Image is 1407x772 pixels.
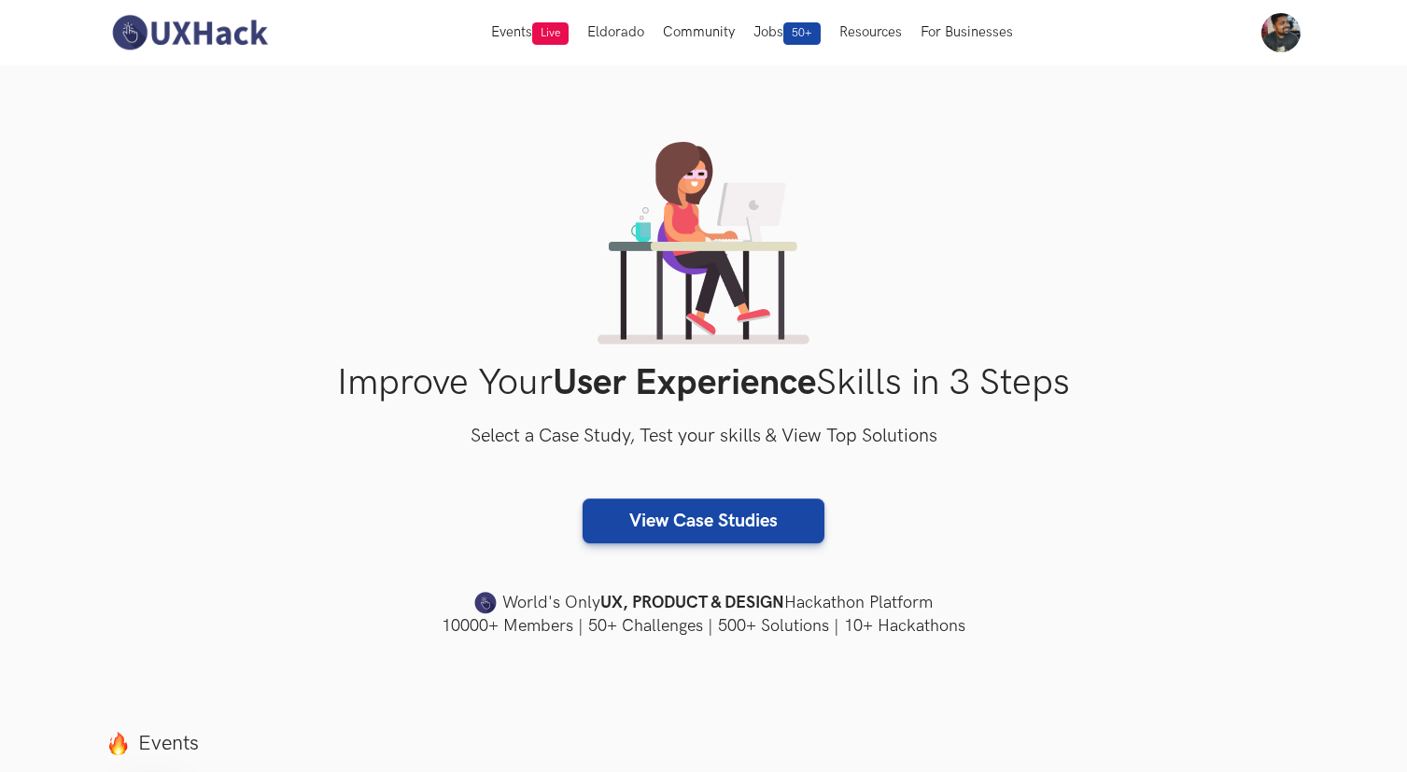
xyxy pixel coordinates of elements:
[106,361,1301,405] h1: Improve Your Skills in 3 Steps
[553,361,816,405] strong: User Experience
[783,22,821,45] span: 50+
[106,13,273,52] img: UXHack-logo.png
[106,422,1301,452] h3: Select a Case Study, Test your skills & View Top Solutions
[106,731,1301,756] label: Events
[474,591,497,615] img: uxhack-favicon-image.png
[106,732,130,755] img: fire.png
[532,22,569,45] span: Live
[600,590,784,616] strong: UX, PRODUCT & DESIGN
[583,498,824,543] a: View Case Studies
[1261,13,1301,52] img: Your profile pic
[106,590,1301,616] h4: World's Only Hackathon Platform
[598,142,809,344] img: lady working on laptop
[106,614,1301,638] h4: 10000+ Members | 50+ Challenges | 500+ Solutions | 10+ Hackathons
